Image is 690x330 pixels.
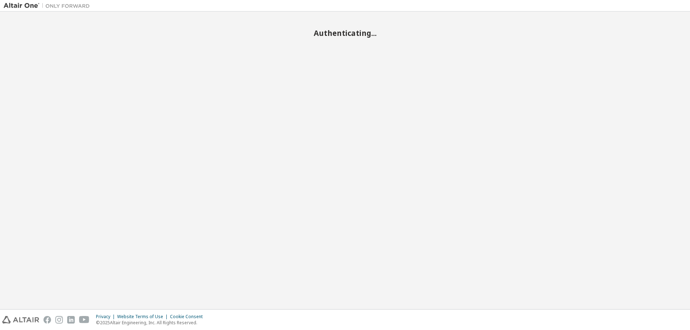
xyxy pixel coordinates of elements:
img: altair_logo.svg [2,316,39,324]
img: Altair One [4,2,93,9]
h2: Authenticating... [4,28,686,38]
div: Cookie Consent [170,314,207,320]
p: © 2025 Altair Engineering, Inc. All Rights Reserved. [96,320,207,326]
div: Website Terms of Use [117,314,170,320]
img: youtube.svg [79,316,89,324]
div: Privacy [96,314,117,320]
img: linkedin.svg [67,316,75,324]
img: instagram.svg [55,316,63,324]
img: facebook.svg [43,316,51,324]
